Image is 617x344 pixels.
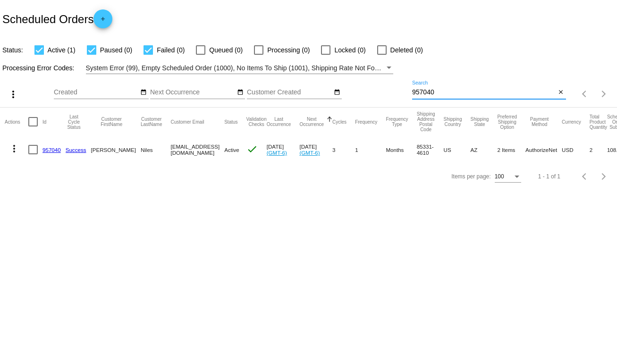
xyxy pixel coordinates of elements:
span: 100 [495,173,504,180]
mat-cell: AZ [470,136,497,163]
span: Processing Error Codes: [2,64,75,72]
mat-cell: 2 Items [497,136,525,163]
mat-cell: [DATE] [267,136,300,163]
button: Next page [594,84,613,103]
button: Change sorting for CurrencyIso [562,119,581,125]
mat-icon: more_vert [8,89,19,100]
mat-cell: [DATE] [299,136,332,163]
mat-cell: USD [562,136,590,163]
mat-header-cell: Validation Checks [246,108,267,136]
button: Change sorting for ShippingState [470,117,489,127]
mat-icon: more_vert [8,143,20,154]
mat-cell: Niles [141,136,171,163]
button: Change sorting for NextOccurrenceUtc [299,117,324,127]
mat-cell: [EMAIL_ADDRESS][DOMAIN_NAME] [170,136,224,163]
mat-icon: check [246,143,258,155]
mat-icon: date_range [140,89,147,96]
mat-cell: 3 [332,136,355,163]
button: Change sorting for ShippingCountry [444,117,462,127]
mat-cell: 1 [355,136,386,163]
button: Change sorting for FrequencyType [386,117,408,127]
span: Paused (0) [100,44,132,56]
button: Change sorting for CustomerLastName [141,117,162,127]
mat-select: Filter by Processing Error Codes [86,62,393,74]
button: Change sorting for Id [42,119,46,125]
span: Active [224,147,239,153]
input: Customer Created [247,89,332,96]
mat-cell: US [444,136,471,163]
input: Created [54,89,139,96]
button: Change sorting for Cycles [332,119,347,125]
mat-icon: add [97,16,109,27]
button: Change sorting for CustomerEmail [170,119,204,125]
mat-cell: 2 [590,136,607,163]
mat-cell: Months [386,136,416,163]
mat-cell: AuthorizeNet [525,136,562,163]
span: Queued (0) [209,44,243,56]
button: Change sorting for PreferredShippingOption [497,114,517,130]
span: Status: [2,46,23,54]
mat-icon: date_range [334,89,340,96]
button: Change sorting for PaymentMethod.Type [525,117,553,127]
mat-cell: [PERSON_NAME] [91,136,141,163]
span: Deleted (0) [390,44,423,56]
button: Previous page [575,84,594,103]
mat-header-cell: Actions [5,108,28,136]
button: Previous page [575,167,594,186]
a: (GMT-6) [267,150,287,156]
mat-select: Items per page: [495,174,521,180]
input: Search [412,89,556,96]
button: Change sorting for Frequency [355,119,377,125]
div: Items per page: [451,173,490,180]
button: Change sorting for LastProcessingCycleId [66,114,83,130]
span: Processing (0) [267,44,310,56]
a: (GMT-6) [299,150,320,156]
button: Change sorting for CustomerFirstName [91,117,132,127]
mat-icon: date_range [237,89,244,96]
mat-cell: 85331-4610 [417,136,444,163]
h2: Scheduled Orders [2,9,112,28]
mat-header-cell: Total Product Quantity [590,108,607,136]
a: Success [66,147,86,153]
button: Change sorting for LastOccurrenceUtc [267,117,291,127]
mat-icon: close [558,89,564,96]
div: 1 - 1 of 1 [538,173,560,180]
button: Next page [594,167,613,186]
span: Active (1) [48,44,76,56]
button: Change sorting for ShippingPostcode [417,111,435,132]
span: Failed (0) [157,44,185,56]
span: Locked (0) [334,44,365,56]
button: Clear [556,88,566,98]
a: 957040 [42,147,61,153]
button: Change sorting for Status [224,119,237,125]
input: Next Occurrence [150,89,235,96]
